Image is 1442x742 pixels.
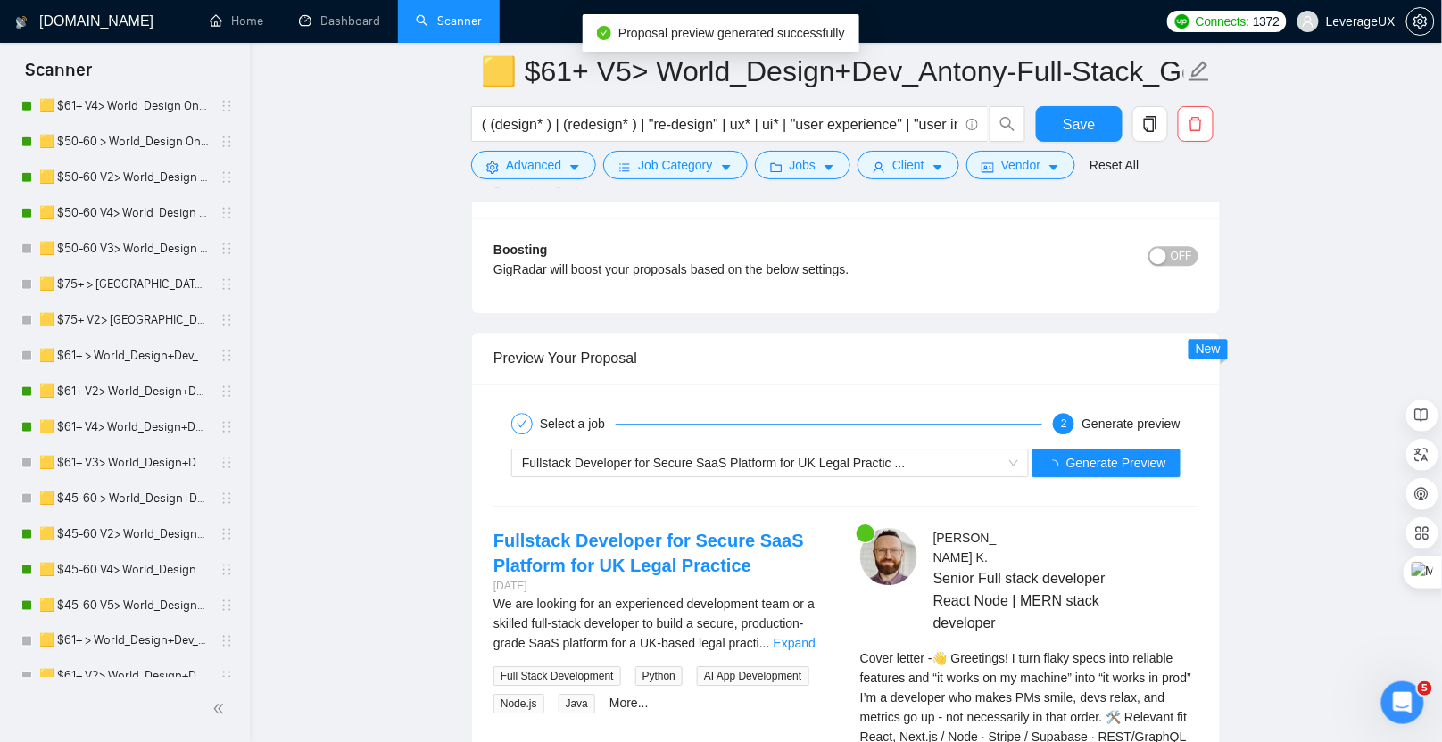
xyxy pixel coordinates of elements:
a: 🟨 $50-60 > World_Design Only_Roman-Web Design_General [39,124,209,160]
span: holder [220,456,234,470]
button: folderJobscaret-down [755,151,851,179]
span: holder [220,491,234,506]
span: folder [770,161,783,174]
span: holder [220,242,234,256]
span: Node.js [493,694,544,713]
a: Fullstack Developer for Secure SaaS Platform for UK Legal Practice [493,531,804,575]
a: homeHome [210,13,263,29]
a: 🟨 $61+ > World_Design+Dev_Roman-UX/UI_General [39,623,209,659]
button: delete [1178,106,1214,142]
img: upwork-logo.png [1175,14,1189,29]
span: caret-down [720,161,733,174]
span: setting [486,161,499,174]
span: Java [559,694,595,713]
span: check-circle [597,26,611,40]
a: More... [609,696,649,710]
a: 🟨 $61+ V2> World_Design+Dev_Antony-Full-Stack_General [39,374,209,409]
div: We are looking for an experienced development team or a skilled full-stack developer to build a s... [493,594,832,653]
span: double-left [212,700,230,718]
span: holder [220,563,234,577]
span: caret-down [932,161,944,174]
img: c1EdVDWMVQr1lpt7ehsxpggzDcEjddpi9p6nsYEs_AGjo7yuOIakTlCG2hAR9RSKoo [860,528,917,585]
a: searchScanner [416,13,482,29]
span: holder [220,349,234,363]
span: [PERSON_NAME] K . [933,531,997,565]
span: OFF [1171,246,1192,266]
a: 🟨 $50-60 V3> World_Design Only_Roman-Web Design_General [39,231,209,267]
span: loading [1047,459,1066,472]
input: Search Freelance Jobs... [482,113,958,136]
span: Proposal preview generated successfully [618,26,845,40]
span: bars [618,161,631,174]
span: caret-down [823,161,835,174]
span: Generate Preview [1066,453,1166,473]
a: 🟨 $61+ V2> World_Design+Dev_Roman-UX/UI_General [39,659,209,695]
span: ... [759,636,770,650]
a: 🟨 $75+ > [GEOGRAPHIC_DATA]+[GEOGRAPHIC_DATA]+Dev_Tony-UX/UI_General [39,267,209,302]
button: Generate Preview [1032,449,1181,477]
span: holder [220,420,234,434]
div: GigRadar will boost your proposals based on the below settings. [493,260,1023,279]
iframe: Intercom live chat [1381,681,1424,724]
span: delete [1179,116,1213,132]
span: Senior Full stack developer React Node | MERN stack developer [933,567,1146,634]
span: check [517,418,527,429]
a: 🟨 $50-60 V2> World_Design Only_Roman-Web Design_General [39,160,209,195]
button: Save [1036,106,1123,142]
b: Boosting [493,243,548,257]
a: setting [1406,14,1435,29]
span: caret-down [568,161,581,174]
span: Vendor [1001,155,1040,175]
span: edit [1188,60,1211,83]
a: Expand [774,636,816,650]
span: Advanced [506,155,561,175]
img: logo [15,8,28,37]
span: Save [1063,113,1095,136]
input: Scanner name... [481,49,1184,94]
span: Job Category [638,155,712,175]
button: idcardVendorcaret-down [966,151,1075,179]
span: 2 [1061,417,1067,430]
span: holder [220,384,234,399]
a: 🟨 $61+ V3> World_Design+Dev_Antony-Full-Stack_General [39,445,209,481]
a: 🟨 $45-60 V4> World_Design+Dev_Antony-Front-End_General [39,552,209,588]
div: Generate preview [1081,413,1181,434]
button: copy [1132,106,1168,142]
span: New [1196,342,1221,356]
span: holder [220,206,234,220]
button: barsJob Categorycaret-down [603,151,747,179]
a: 🟨 $61+ V4> World_Design Only_Roman-UX/UI_General [39,88,209,124]
span: 1372 [1253,12,1280,31]
button: userClientcaret-down [858,151,959,179]
span: holder [220,170,234,185]
span: Full Stack Development [493,666,621,686]
a: 🟨 $75+ V2> [GEOGRAPHIC_DATA]+[GEOGRAPHIC_DATA]+Dev_Tony-UX/UI_General [39,302,209,338]
a: 🟨 $61+ > World_Design+Dev_Antony-Full-Stack_General [39,338,209,374]
span: user [873,161,885,174]
div: Preview Your Proposal [493,333,1198,383]
span: Jobs [790,155,816,175]
a: 🟨 $45-60 > World_Design+Dev_Antony-Front-End_General [39,481,209,516]
button: search [990,106,1025,142]
span: holder [220,634,234,648]
a: 🟨 $45-60 V2> World_Design+Dev_Antony-Front-End_General [39,516,209,552]
div: [DATE] [493,578,832,595]
a: Reset All [1090,155,1139,175]
span: copy [1133,116,1167,132]
span: holder [220,135,234,149]
span: info-circle [966,119,978,130]
span: user [1302,15,1314,28]
span: Python [635,666,683,686]
span: We are looking for an experienced development team or a skilled full-stack developer to build a s... [493,597,815,650]
span: caret-down [1048,161,1060,174]
span: holder [220,313,234,327]
span: AI App Development [697,666,808,686]
span: Scanner [11,57,106,95]
span: setting [1407,14,1434,29]
span: holder [220,670,234,684]
button: settingAdvancedcaret-down [471,151,596,179]
a: 🟨 $45-60 V5> World_Design+Dev_Antony-Front-End_General [39,588,209,623]
span: holder [220,598,234,613]
div: Select a job [540,413,616,434]
span: search [990,116,1024,132]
